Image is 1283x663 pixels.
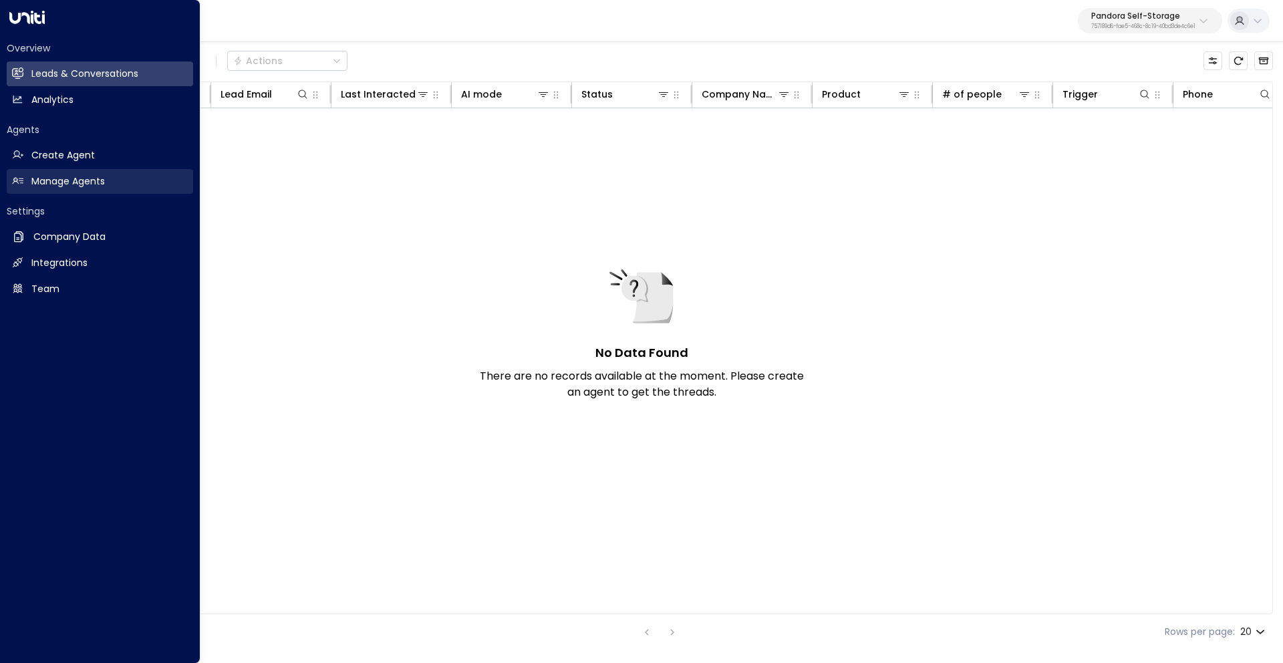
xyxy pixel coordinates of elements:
a: Integrations [7,251,193,275]
div: Status [581,86,670,102]
div: Trigger [1062,86,1098,102]
div: Company Name [702,86,777,102]
button: Pandora Self-Storage757189d6-fae5-468c-8c19-40bd3de4c6e1 [1078,8,1222,33]
div: Button group with a nested menu [227,51,347,71]
a: Manage Agents [7,169,193,194]
a: Team [7,277,193,301]
button: Archived Leads [1254,51,1273,70]
a: Create Agent [7,143,193,168]
div: Last Interacted [341,86,416,102]
a: Analytics [7,88,193,112]
h2: Integrations [31,256,88,270]
p: Pandora Self-Storage [1091,12,1195,20]
h2: Settings [7,205,193,218]
div: Product [822,86,911,102]
div: Lead Email [221,86,309,102]
div: Company Name [702,86,791,102]
div: Last Interacted [341,86,430,102]
h2: Leads & Conversations [31,67,138,81]
div: # of people [942,86,1031,102]
div: AI mode [461,86,502,102]
p: 757189d6-fae5-468c-8c19-40bd3de4c6e1 [1091,24,1195,29]
div: Actions [233,55,283,67]
h5: No Data Found [595,344,688,362]
nav: pagination navigation [638,624,681,640]
div: Status [581,86,613,102]
h2: Agents [7,123,193,136]
a: Leads & Conversations [7,61,193,86]
div: AI mode [461,86,550,102]
h2: Overview [7,41,193,55]
div: Phone [1183,86,1272,102]
h2: Company Data [33,230,106,244]
button: Customize [1203,51,1222,70]
h2: Analytics [31,93,74,107]
label: Rows per page: [1165,625,1235,639]
h2: Create Agent [31,148,95,162]
p: There are no records available at the moment. Please create an agent to get the threads. [474,368,809,400]
div: Product [822,86,861,102]
h2: Manage Agents [31,174,105,188]
h2: Team [31,282,59,296]
div: 20 [1240,622,1268,642]
a: Company Data [7,225,193,249]
div: Lead Email [221,86,272,102]
span: Refresh [1229,51,1248,70]
div: Phone [1183,86,1213,102]
div: Trigger [1062,86,1151,102]
button: Actions [227,51,347,71]
div: # of people [942,86,1002,102]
